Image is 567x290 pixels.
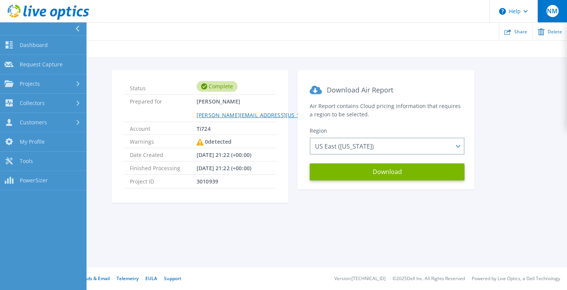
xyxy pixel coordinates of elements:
[164,275,181,282] a: Support
[130,148,197,161] span: Date Created
[145,275,157,282] a: EULA
[130,95,197,121] span: Prepared for
[130,161,197,174] span: Finished Processing
[197,135,232,149] div: 0 detected
[130,82,197,91] span: Status
[392,276,465,281] li: © 2025 Dell Inc. All Rights Reserved
[197,175,218,188] span: 3010939
[548,30,562,34] span: Delete
[130,135,197,148] span: Warnings
[197,111,359,119] a: [PERSON_NAME][EMAIL_ADDRESS][US_STATE][DOMAIN_NAME]
[310,138,465,155] div: US East ([US_STATE])
[310,127,327,134] span: Region
[472,276,560,281] li: Powered by Live Optics, a Dell Technology
[547,8,558,14] span: NM
[20,119,47,126] span: Customers
[130,122,197,135] span: Account
[197,148,251,161] span: [DATE] 21:22 (+00:00)
[84,275,110,282] a: Ads & Email
[117,275,139,282] a: Telemetry
[334,276,386,281] li: Version: [TECHNICAL_ID]
[20,61,63,68] span: Request Capture
[197,95,359,121] span: [PERSON_NAME]
[310,102,461,118] span: Air Report contains Cloud pricing information that requires a region to be selected.
[20,177,48,184] span: PowerSizer
[514,30,527,34] span: Share
[20,158,33,165] span: Tools
[130,175,197,188] span: Project ID
[197,81,238,92] div: Complete
[20,100,45,107] span: Collectors
[20,80,40,87] span: Projects
[20,138,45,145] span: My Profile
[197,122,211,135] span: Ti724
[20,42,48,49] span: Dashboard
[197,161,251,174] span: [DATE] 21:22 (+00:00)
[310,163,465,180] button: Download
[327,85,393,94] span: Download Air Report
